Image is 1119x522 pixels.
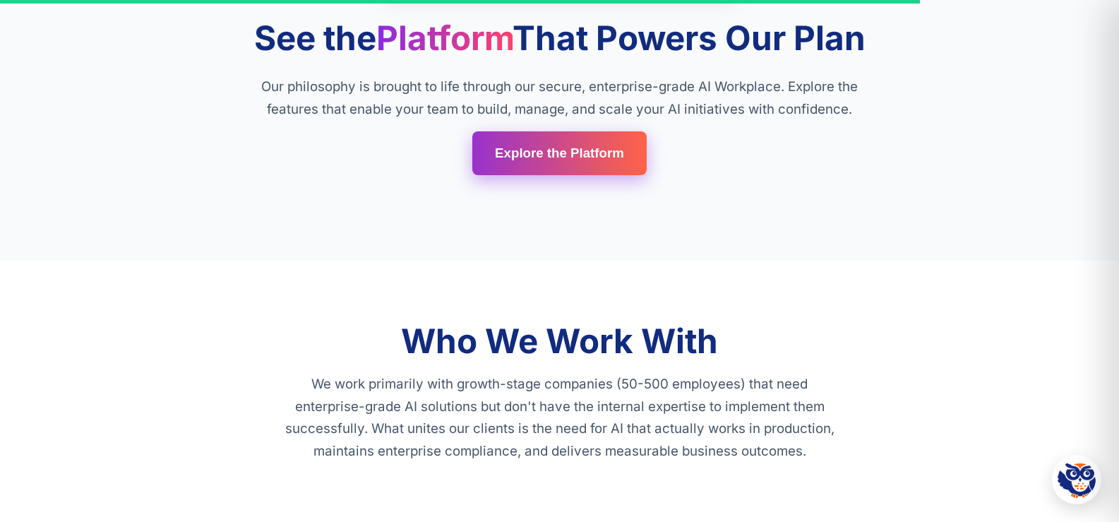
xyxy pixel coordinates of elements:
[277,321,842,361] h2: Who We Work With
[472,131,647,175] a: Explore the Platform
[376,18,513,58] span: Platform
[1058,461,1096,499] img: Hootie - PromptOwl AI Assistant
[277,373,842,463] p: We work primarily with growth-stage companies (50-500 employees) that need enterprise-grade AI so...
[242,18,878,58] h2: See the That Powers Our Plan
[242,76,878,121] p: Our philosophy is brought to life through our secure, enterprise-grade AI Workplace. Explore the ...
